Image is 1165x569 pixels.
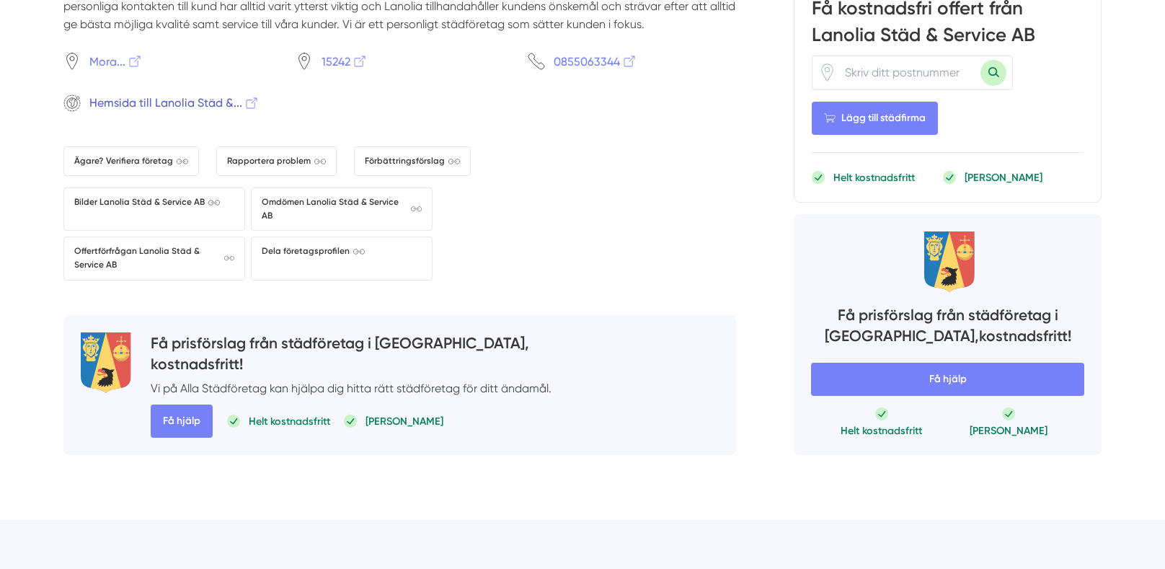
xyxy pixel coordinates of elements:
h4: Få prisförslag från städföretag i [GEOGRAPHIC_DATA], kostnadsfritt! [151,332,552,379]
p: Helt kostnadsfritt [841,423,922,438]
p: [PERSON_NAME] [366,414,443,428]
: Lägg till städfirma [812,102,938,135]
span: Förbättringsförslag [365,154,460,168]
span: Bilder Lanolia Städ & Service AB [74,195,220,209]
span: Dela företagsprofilen [262,244,365,258]
span: Hemsida till Lanolia Städ &... [89,94,260,112]
svg: Telefon [528,53,545,70]
a: 15242 [296,53,505,71]
a: Mora... [63,53,273,71]
a: 0855063344 [528,53,737,71]
span: Klicka för att använda din position. [818,63,836,81]
span: Rapportera problem [227,154,326,168]
span: Omdömen Lanolia Städ & Service AB [262,195,422,223]
p: [PERSON_NAME] [965,170,1042,185]
button: Sök med postnummer [980,60,1006,86]
svg: Pin / Karta [296,53,313,70]
svg: Pin / Karta [818,63,836,81]
a: Dela företagsprofilen [251,237,433,280]
h4: Få prisförslag från städföretag i [GEOGRAPHIC_DATA], kostnadsfritt! [811,304,1084,351]
p: Helt kostnadsfritt [833,170,915,185]
a: Rapportera problem [216,146,337,176]
a: Hemsida till Lanolia Städ &... [63,94,273,112]
span: Få hjälp [151,405,213,438]
span: Få hjälp [811,363,1084,396]
span: Ägare? Verifiera företag [74,154,188,168]
p: Vi på Alla Städföretag kan hjälpa dig hitta rätt städföretag för ditt ändamål. [151,379,552,397]
span: 15242 [322,53,368,71]
a: Ägare? Verifiera företag [63,146,199,176]
a: Bilder Lanolia Städ & Service AB [63,188,245,231]
input: Skriv ditt postnummer [836,56,980,89]
p: [PERSON_NAME] [970,423,1047,438]
a: Offertförfrågan Lanolia Städ & Service AB [63,237,245,280]
span: Mora... [89,53,143,71]
a: Omdömen Lanolia Städ & Service AB [251,188,433,231]
span: Offertförfrågan Lanolia Städ & Service AB [74,244,234,272]
svg: Pin / Karta [63,53,81,70]
p: Helt kostnadsfritt [249,414,330,428]
a: Förbättringsförslag [354,146,471,176]
span: 0855063344 [554,53,637,71]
